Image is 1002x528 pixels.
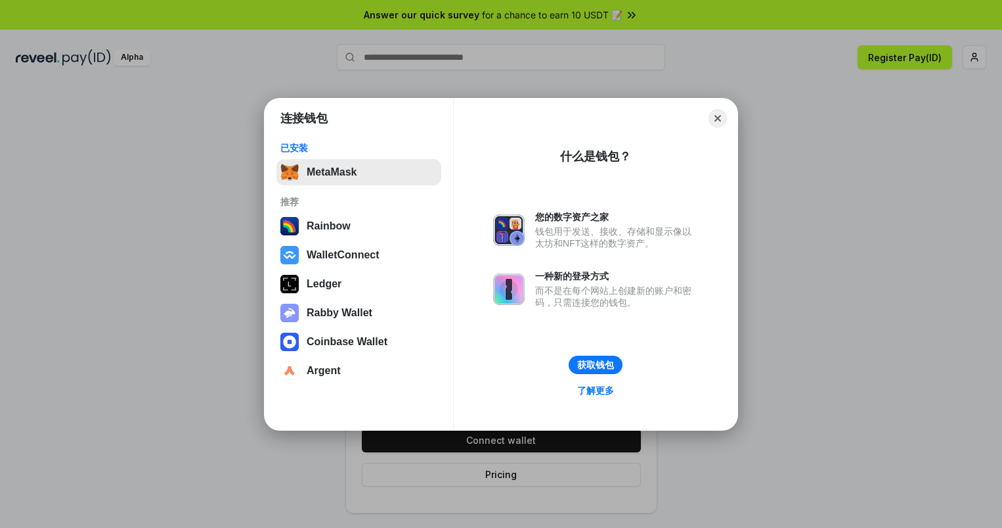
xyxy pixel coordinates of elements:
img: svg+xml,%3Csvg%20width%3D%22120%22%20height%3D%22120%22%20viewBox%3D%220%200%20120%20120%22%20fil... [280,217,299,235]
button: Coinbase Wallet [276,329,441,355]
img: svg+xml,%3Csvg%20width%3D%2228%22%20height%3D%2228%22%20viewBox%3D%220%200%2028%2028%22%20fill%3D... [280,246,299,264]
img: svg+xml,%3Csvg%20width%3D%2228%22%20height%3D%2228%22%20viewBox%3D%220%200%2028%2028%22%20fill%3D... [280,333,299,351]
button: MetaMask [276,159,441,185]
img: svg+xml,%3Csvg%20xmlns%3D%22http%3A%2F%2Fwww.w3.org%2F2000%2Fsvg%22%20fill%3D%22none%22%20viewBox... [493,214,525,246]
div: Rainbow [307,220,351,232]
div: MetaMask [307,166,357,178]
button: Rabby Wallet [276,300,441,326]
img: svg+xml,%3Csvg%20fill%3D%22none%22%20height%3D%2233%22%20viewBox%3D%220%200%2035%2033%22%20width%... [280,163,299,181]
button: Close [708,109,727,128]
h1: 连接钱包 [280,110,328,126]
a: 了解更多 [569,382,622,399]
div: 获取钱包 [577,359,614,371]
div: Rabby Wallet [307,307,372,319]
img: svg+xml,%3Csvg%20width%3D%2228%22%20height%3D%2228%22%20viewBox%3D%220%200%2028%2028%22%20fill%3D... [280,362,299,380]
div: 已安装 [280,142,437,154]
div: 推荐 [280,196,437,208]
div: 什么是钱包？ [560,149,631,164]
img: svg+xml,%3Csvg%20xmlns%3D%22http%3A%2F%2Fwww.w3.org%2F2000%2Fsvg%22%20fill%3D%22none%22%20viewBox... [493,274,525,305]
div: 您的数字资产之家 [535,211,698,223]
button: Argent [276,358,441,384]
div: 一种新的登录方式 [535,270,698,282]
img: svg+xml,%3Csvg%20xmlns%3D%22http%3A%2F%2Fwww.w3.org%2F2000%2Fsvg%22%20width%3D%2228%22%20height%3... [280,275,299,293]
button: 获取钱包 [569,356,622,374]
div: 了解更多 [577,385,614,396]
div: Ledger [307,278,341,290]
div: Argent [307,365,341,377]
button: Rainbow [276,213,441,239]
div: Coinbase Wallet [307,336,387,348]
div: 而不是在每个网站上创建新的账户和密码，只需连接您的钱包。 [535,285,698,308]
button: WalletConnect [276,242,441,268]
img: svg+xml,%3Csvg%20xmlns%3D%22http%3A%2F%2Fwww.w3.org%2F2000%2Fsvg%22%20fill%3D%22none%22%20viewBox... [280,304,299,322]
button: Ledger [276,271,441,297]
div: 钱包用于发送、接收、存储和显示像以太坊和NFT这样的数字资产。 [535,226,698,249]
div: WalletConnect [307,249,380,261]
